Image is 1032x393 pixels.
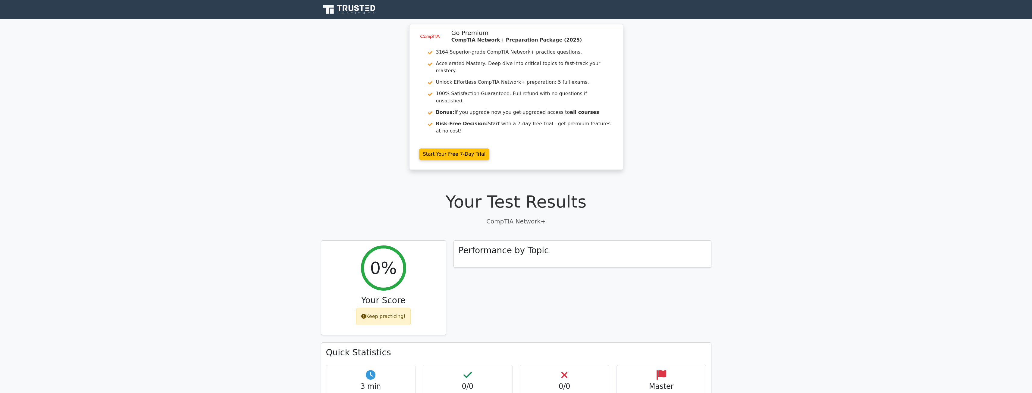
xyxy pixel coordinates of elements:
[419,148,490,160] a: Start Your Free 7-Day Trial
[326,295,441,306] h3: Your Score
[321,217,711,226] p: CompTIA Network+
[326,348,706,358] h3: Quick Statistics
[525,382,604,391] h4: 0/0
[370,258,397,278] h2: 0%
[459,245,549,256] h3: Performance by Topic
[622,382,701,391] h4: Master
[321,192,711,212] h1: Your Test Results
[331,382,411,391] h4: 3 min
[428,382,507,391] h4: 0/0
[356,308,411,325] div: Keep practicing!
